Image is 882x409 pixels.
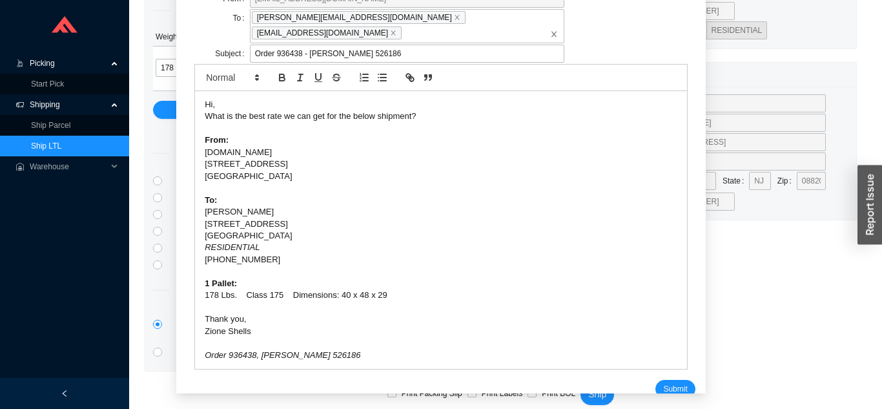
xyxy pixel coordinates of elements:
a: Ship LTL [31,142,61,151]
input: [PERSON_NAME][EMAIL_ADDRESS][DOMAIN_NAME]close[EMAIL_ADDRESS][DOMAIN_NAME]closeclose [404,26,413,40]
strong: To: [205,195,217,205]
span: Shipping [30,94,107,115]
span: [PERSON_NAME][EMAIL_ADDRESS][DOMAIN_NAME] [252,11,466,24]
span: Direct Services [169,145,247,160]
div: [STREET_ADDRESS] [205,158,677,170]
div: What is the best rate we can get for the below shipment? [205,110,677,122]
a: Ship Parcel [31,121,70,130]
span: RESIDENTIAL [712,26,763,35]
span: Other Services [169,282,247,297]
label: Subject [215,45,249,63]
th: Weight [153,28,231,47]
div: [GEOGRAPHIC_DATA] [205,230,677,242]
strong: 1 Pallet: [205,278,237,288]
span: Pallets [170,3,216,17]
div: 178 Lbs. Class 175 Dimensions: 40 x 48 x 29 [205,289,677,301]
button: Add Pallet [153,101,546,119]
div: Return Address [576,63,848,87]
span: Print BOL [537,387,580,400]
button: Ship [580,384,614,405]
em: Order 936438, [PERSON_NAME] 526186 [205,350,360,360]
label: To [233,9,250,27]
span: Warehouse [30,156,107,177]
label: State [723,172,749,190]
span: Print Packing Slip [396,387,467,400]
span: Submit [663,383,687,395]
em: RESIDENTIAL [205,242,260,252]
span: left [61,390,68,397]
div: [PERSON_NAME] [205,206,677,218]
span: Ship [588,387,606,402]
span: close [454,14,460,21]
span: [EMAIL_ADDRESS][DOMAIN_NAME] [252,26,402,39]
div: Zione Shells [205,326,677,337]
button: Submit [655,380,695,398]
div: [DOMAIN_NAME] [205,147,677,158]
div: [GEOGRAPHIC_DATA] [205,171,677,182]
div: [STREET_ADDRESS] [205,218,677,230]
div: Thank you, [205,313,677,325]
strong: From: [205,135,229,145]
span: Print Labels [477,387,528,400]
span: close [550,30,558,38]
div: Hi, [205,99,677,110]
div: [PHONE_NUMBER] [205,254,677,266]
span: close [390,30,396,36]
a: Start Pick [31,79,64,89]
label: Zip [777,172,797,190]
span: Picking [30,53,107,74]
